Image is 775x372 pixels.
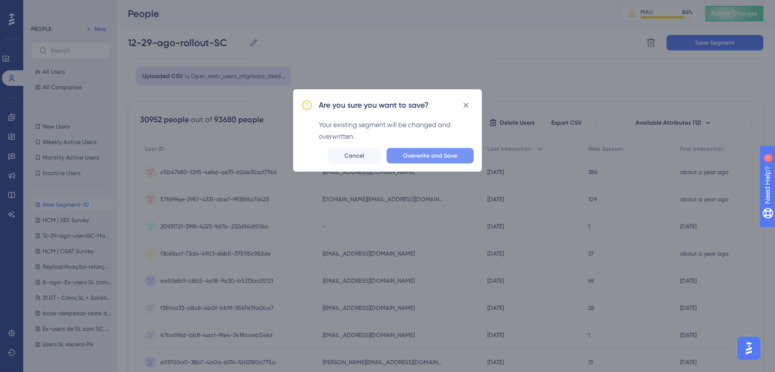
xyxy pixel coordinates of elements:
[319,119,474,142] div: Your existing segment will be changed and overwritten.
[403,152,457,160] span: Overwrite and Save
[23,2,61,14] span: Need Help?
[344,152,364,160] span: Cancel
[67,5,70,13] div: 1
[734,334,763,363] iframe: UserGuiding AI Assistant Launcher
[319,99,429,111] h2: Are you sure you want to save?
